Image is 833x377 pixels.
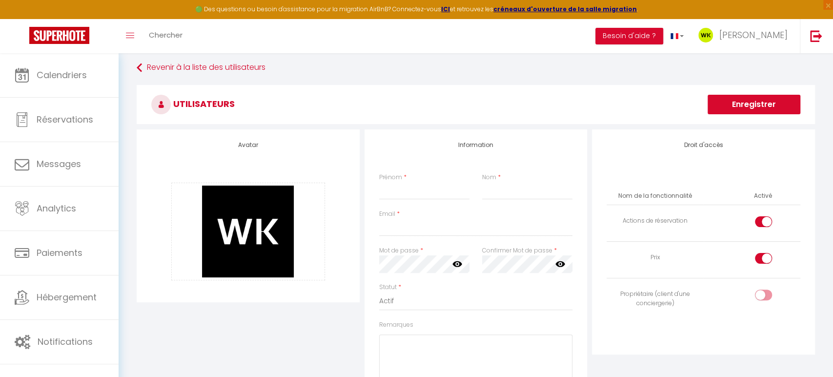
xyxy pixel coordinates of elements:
[810,30,822,42] img: logout
[610,216,699,226] div: Actions de réservation
[607,188,703,205] th: Nom de la fonctionnalité
[379,142,573,148] h4: Information
[610,290,699,308] div: Propriétaire (client d'une conciergerie)
[379,283,397,292] label: Statut
[493,5,637,13] a: créneaux d'ouverture de la salle migration
[379,246,419,255] label: Mot de passe
[137,85,815,124] h3: Utilisateurs
[137,59,815,77] a: Revenir à la liste des utilisateurs
[151,142,345,148] h4: Avatar
[482,173,496,182] label: Nom
[37,247,82,259] span: Paiements
[750,188,776,205] th: Activé
[37,113,93,126] span: Réservations
[29,27,89,44] img: Super Booking
[595,28,663,44] button: Besoin d'aide ?
[37,69,87,81] span: Calendriers
[607,142,800,148] h4: Droit d'accès
[38,335,93,348] span: Notifications
[441,5,450,13] a: ICI
[379,173,402,182] label: Prénom
[8,4,37,33] button: Ouvrir le widget de chat LiveChat
[379,209,395,219] label: Email
[719,29,788,41] span: [PERSON_NAME]
[37,291,97,303] span: Hébergement
[37,158,81,170] span: Messages
[708,95,800,114] button: Enregistrer
[691,19,800,53] a: ... [PERSON_NAME]
[142,19,190,53] a: Chercher
[379,320,413,330] label: Remarques
[698,28,713,42] img: ...
[610,253,699,262] div: Prix
[482,246,552,255] label: Confirmer Mot de passe
[149,30,183,40] span: Chercher
[37,202,76,214] span: Analytics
